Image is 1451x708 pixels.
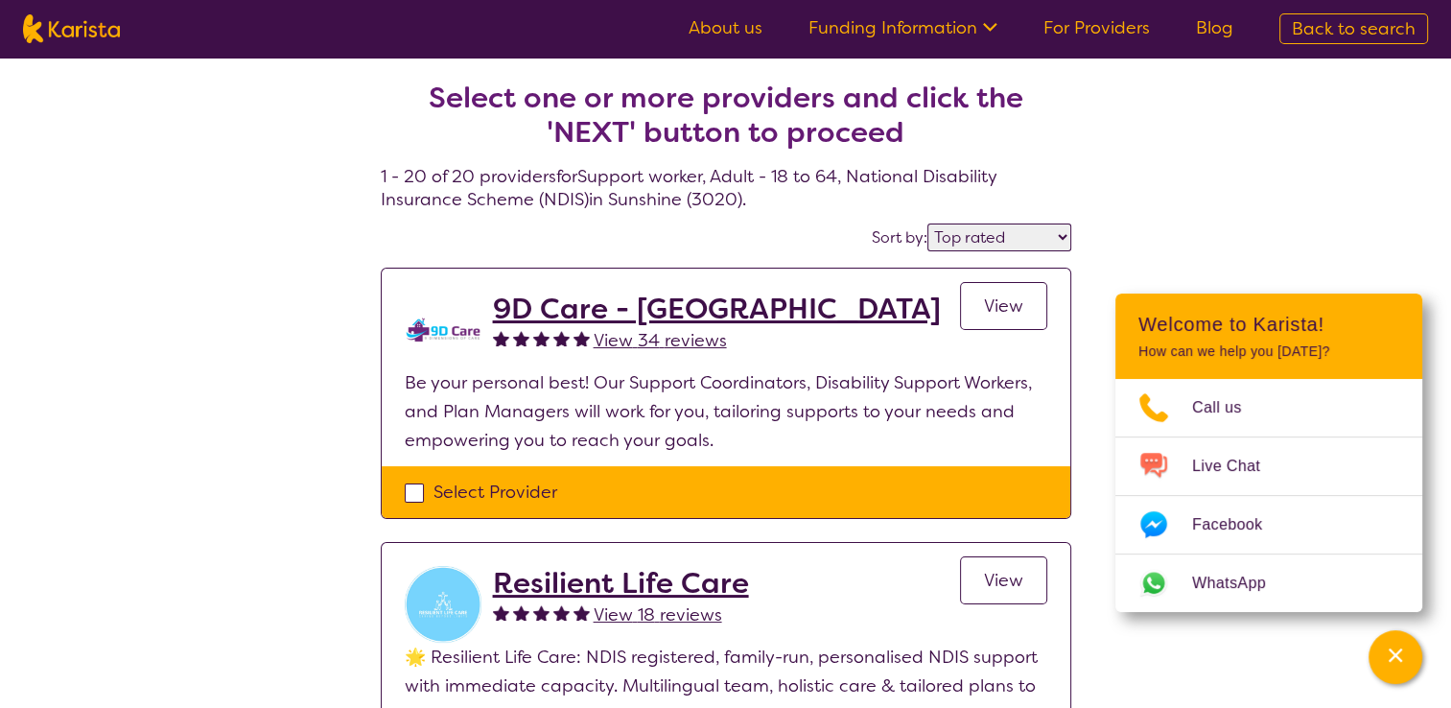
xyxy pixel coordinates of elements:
img: fullstar [553,604,570,621]
span: Live Chat [1192,452,1283,481]
a: View 34 reviews [594,326,727,355]
a: Web link opens in a new tab. [1115,555,1422,612]
h4: 1 - 20 of 20 providers for Support worker , Adult - 18 to 64 , National Disability Insurance Sche... [381,35,1071,211]
span: View 34 reviews [594,329,727,352]
img: fullstar [493,330,509,346]
span: View [984,295,1023,318]
span: Back to search [1292,17,1416,40]
a: For Providers [1043,16,1150,39]
label: Sort by: [872,227,927,248]
a: Back to search [1279,13,1428,44]
button: Channel Menu [1369,630,1422,684]
a: Blog [1196,16,1233,39]
span: View 18 reviews [594,603,722,626]
a: View [960,556,1047,604]
span: Facebook [1192,510,1285,539]
img: Karista logo [23,14,120,43]
img: vzbticyvohokqi1ge6ob.jpg [405,566,481,643]
a: Funding Information [808,16,997,39]
h2: Select one or more providers and click the 'NEXT' button to proceed [404,81,1048,150]
img: fullstar [573,604,590,621]
img: fullstar [533,604,550,621]
a: 9D Care - [GEOGRAPHIC_DATA] [493,292,941,326]
img: fullstar [573,330,590,346]
span: WhatsApp [1192,569,1289,598]
ul: Choose channel [1115,379,1422,612]
img: fullstar [513,604,529,621]
img: fullstar [553,330,570,346]
img: fullstar [533,330,550,346]
img: zklkmrpc7cqrnhnbeqm0.png [405,292,481,368]
span: View [984,569,1023,592]
a: About us [689,16,762,39]
span: Call us [1192,393,1265,422]
p: Be your personal best! Our Support Coordinators, Disability Support Workers, and Plan Managers wi... [405,368,1047,455]
img: fullstar [513,330,529,346]
h2: Welcome to Karista! [1138,313,1399,336]
p: How can we help you [DATE]? [1138,343,1399,360]
img: fullstar [493,604,509,621]
a: Resilient Life Care [493,566,749,601]
div: Channel Menu [1115,294,1422,612]
a: View [960,282,1047,330]
a: View 18 reviews [594,601,722,629]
